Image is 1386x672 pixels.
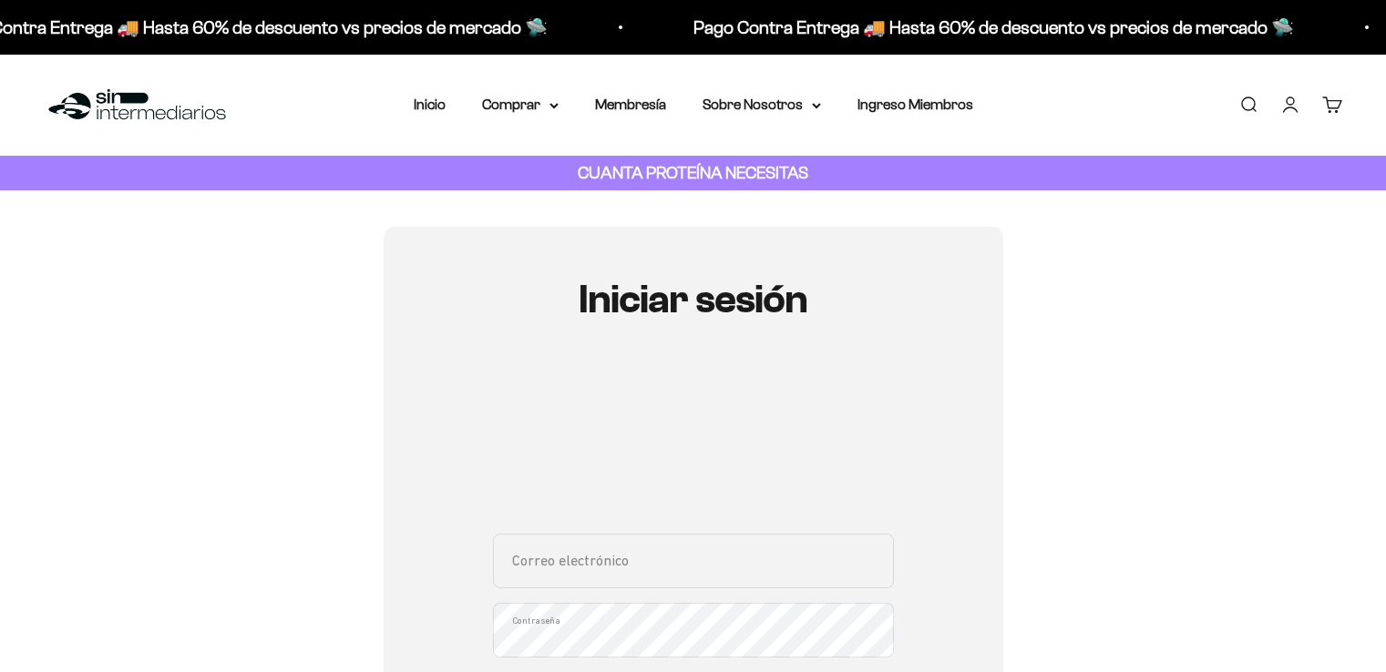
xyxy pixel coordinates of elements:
strong: CUANTA PROTEÍNA NECESITAS [578,163,808,182]
summary: Comprar [482,93,559,117]
h1: Iniciar sesión [493,278,894,321]
p: Pago Contra Entrega 🚚 Hasta 60% de descuento vs precios de mercado 🛸 [666,13,1267,42]
iframe: Social Login Buttons [493,375,894,512]
a: Inicio [414,97,446,112]
a: Ingreso Miembros [857,97,973,112]
summary: Sobre Nosotros [703,93,821,117]
a: Membresía [595,97,666,112]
